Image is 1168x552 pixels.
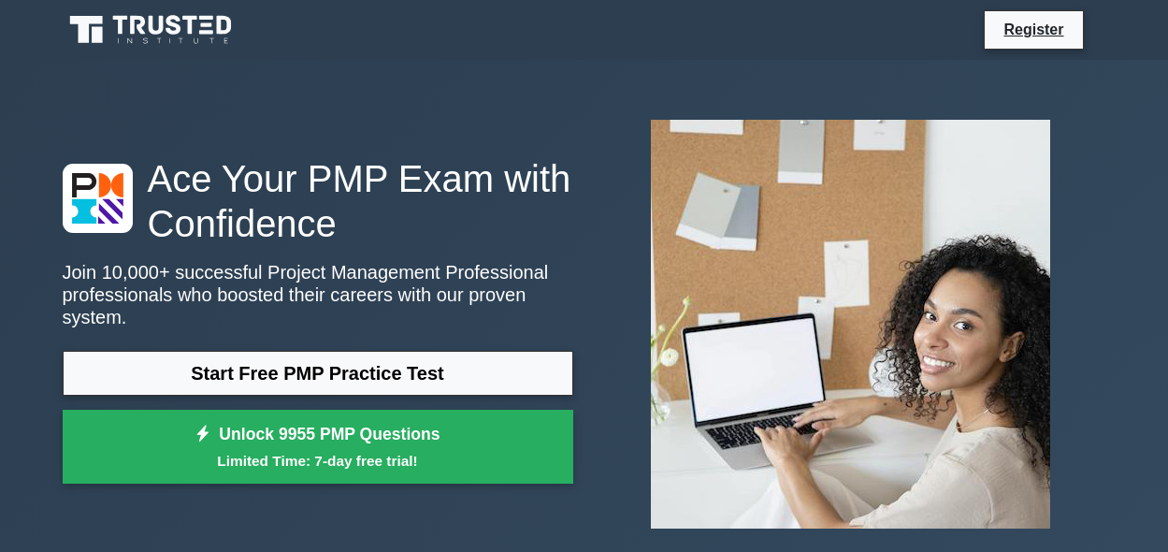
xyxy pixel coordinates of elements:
a: Register [992,18,1074,41]
p: Join 10,000+ successful Project Management Professional professionals who boosted their careers w... [63,261,573,328]
h1: Ace Your PMP Exam with Confidence [63,156,573,246]
a: Unlock 9955 PMP QuestionsLimited Time: 7-day free trial! [63,410,573,485]
a: Start Free PMP Practice Test [63,351,573,396]
small: Limited Time: 7-day free trial! [86,450,550,472]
